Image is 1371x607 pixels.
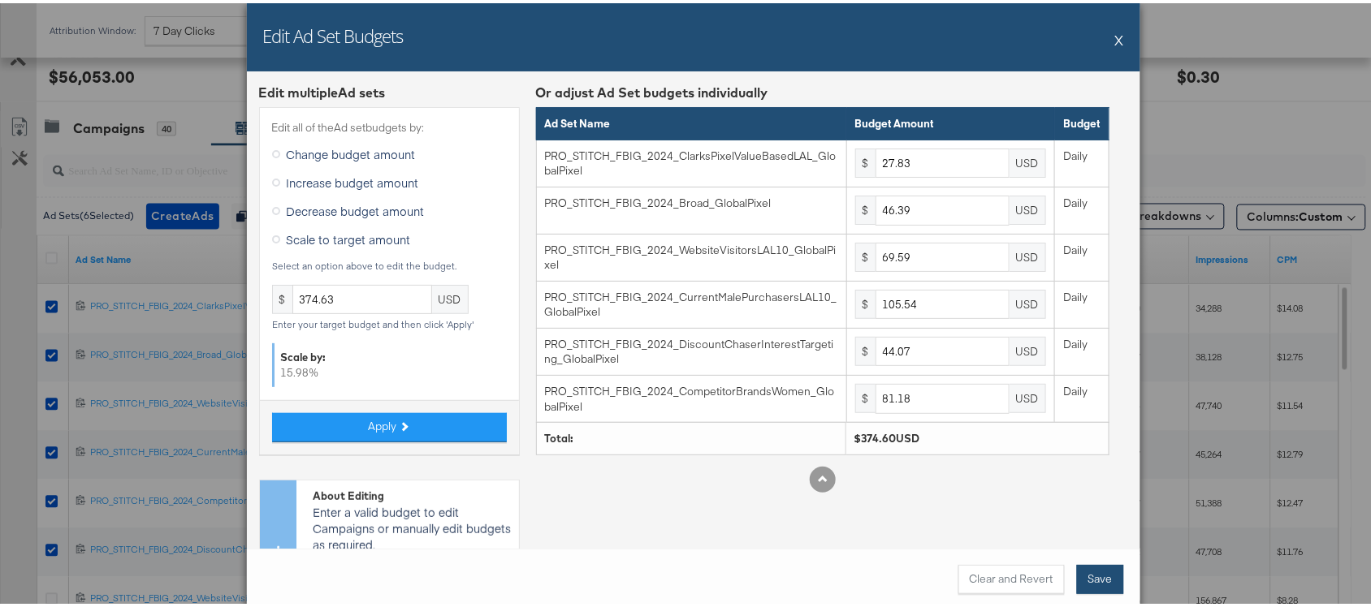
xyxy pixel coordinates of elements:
div: $ [855,381,876,410]
div: Total: [545,428,837,443]
div: PRO_STITCH_FBIG_2024_DiscountChaserInterestTargeting_GlobalPixel [545,334,837,364]
span: Apply [369,415,397,431]
div: USD [1010,239,1046,269]
div: USD [432,282,469,311]
div: PRO_STITCH_FBIG_2024_Broad_GlobalPixel [545,192,837,208]
th: Budget [1055,105,1109,137]
td: Daily [1055,136,1109,183]
td: Daily [1055,325,1109,372]
div: PRO_STITCH_FBIG_2024_WebsiteVisitorsLAL10_GlobalPixel [545,239,837,269]
td: Daily [1055,278,1109,325]
div: $ [855,239,876,269]
button: Apply [272,410,507,439]
td: Daily [1055,230,1109,278]
th: Budget Amount [846,105,1055,137]
div: $ [272,282,292,311]
div: USD [1010,334,1046,363]
div: USD [1010,192,1046,222]
button: Save [1077,562,1124,591]
div: USD [1010,286,1046,316]
div: Select an option above to edit the budget. [272,257,507,269]
div: Enter your target budget and then click 'Apply' [272,316,507,327]
span: Increase budget amount [287,171,419,187]
div: $ [855,286,876,316]
label: Edit all of the Ad set budgets by: [272,117,507,132]
div: About Editing [313,485,511,501]
div: 15.98 % [272,340,507,383]
td: Daily [1055,184,1109,231]
span: Decrease budget amount [287,200,425,216]
div: PRO_STITCH_FBIG_2024_CompetitorBrandsWomen_GlobalPixel [545,381,837,411]
div: $ [855,192,876,222]
div: Edit multiple Ad set s [259,80,520,99]
p: Enter a valid budget to edit Campaigns or manually edit budgets as required. [313,500,511,549]
div: $374.60USD [854,428,1101,443]
button: X [1115,20,1124,53]
div: USD [1010,145,1046,174]
td: Daily [1055,372,1109,419]
div: Scale by: [281,347,500,362]
div: $ [855,145,876,174]
div: $ [855,334,876,363]
div: Or adjust Ad Set budgets individually [536,80,1109,99]
div: USD [1010,381,1046,410]
button: Clear and Revert [958,562,1065,591]
div: PRO_STITCH_FBIG_2024_ClarksPixelValueBasedLAL_GlobalPixel [545,145,837,175]
th: Ad Set Name [536,105,846,137]
span: Change budget amount [287,143,416,159]
h2: Edit Ad Set Budgets [263,20,404,45]
span: Scale to target amount [287,228,411,244]
div: PRO_STITCH_FBIG_2024_CurrentMalePurchasersLAL10_GlobalPixel [545,286,837,316]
